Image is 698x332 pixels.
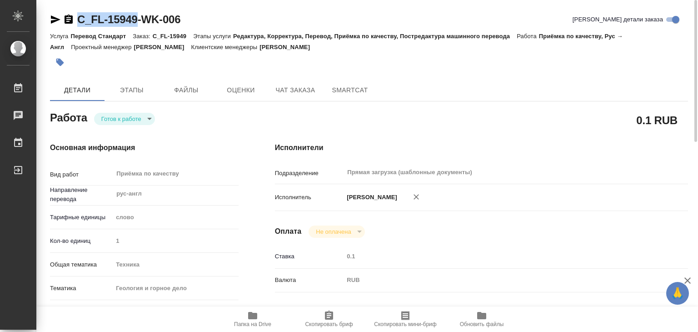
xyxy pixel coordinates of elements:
[50,109,87,125] h2: Работа
[666,282,689,305] button: 🙏
[70,33,133,40] p: Перевод Стандарт
[406,187,426,207] button: Удалить исполнителя
[367,307,444,332] button: Скопировать мини-бриф
[55,85,99,96] span: Детали
[94,113,155,125] div: Готов к работе
[344,272,653,288] div: RUB
[50,213,113,222] p: Тарифные единицы
[50,260,113,269] p: Общая тематика
[219,85,263,96] span: Оценки
[191,44,260,50] p: Клиентские менеджеры
[573,15,663,24] span: [PERSON_NAME] детали заказа
[165,85,208,96] span: Файлы
[50,52,70,72] button: Добавить тэг
[99,115,144,123] button: Готов к работе
[444,307,520,332] button: Обновить файлы
[50,142,239,153] h4: Основная информация
[77,13,180,25] a: C_FL-15949-WK-006
[133,33,152,40] p: Заказ:
[193,33,233,40] p: Этапы услуги
[153,33,193,40] p: C_FL-15949
[50,284,113,293] p: Тематика
[275,193,344,202] p: Исполнитель
[291,307,367,332] button: Скопировать бриф
[344,250,653,263] input: Пустое поле
[113,281,238,296] div: Геология и горное дело
[234,321,271,327] span: Папка на Drive
[259,44,317,50] p: [PERSON_NAME]
[275,276,344,285] p: Валюта
[305,321,353,327] span: Скопировать бриф
[50,33,70,40] p: Услуга
[344,193,397,202] p: [PERSON_NAME]
[275,169,344,178] p: Подразделение
[309,226,364,238] div: Готов к работе
[110,85,154,96] span: Этапы
[275,226,302,237] h4: Оплата
[50,236,113,246] p: Кол-во единиц
[113,257,238,272] div: Техника
[275,142,688,153] h4: Исполнители
[71,44,134,50] p: Проектный менеджер
[517,33,539,40] p: Работа
[50,186,113,204] p: Направление перевода
[670,284,685,303] span: 🙏
[374,321,436,327] span: Скопировать мини-бриф
[328,85,372,96] span: SmartCat
[233,33,517,40] p: Редактура, Корректура, Перевод, Приёмка по качеству, Постредактура машинного перевода
[275,252,344,261] p: Ставка
[460,321,504,327] span: Обновить файлы
[113,210,238,225] div: слово
[134,44,191,50] p: [PERSON_NAME]
[50,170,113,179] p: Вид работ
[636,112,678,128] h2: 0.1 RUB
[63,14,74,25] button: Скопировать ссылку
[113,234,238,247] input: Пустое поле
[274,85,317,96] span: Чат заказа
[50,14,61,25] button: Скопировать ссылку для ЯМессенджера
[313,228,354,236] button: Не оплачена
[214,307,291,332] button: Папка на Drive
